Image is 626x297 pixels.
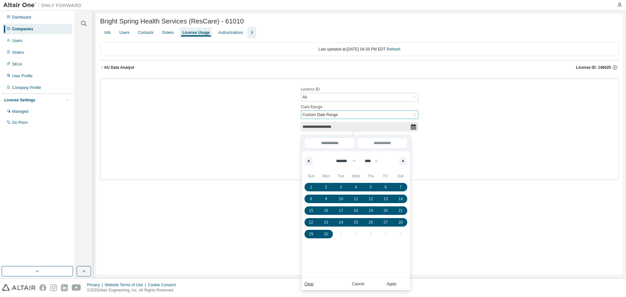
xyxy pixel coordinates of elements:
button: 6 [378,181,393,193]
label: Licence ID [301,87,418,92]
div: Last updated at: [DATE] 04:38 PM EDT [100,42,619,56]
span: 2 [325,181,327,193]
div: AU Data Analyst [104,65,134,70]
div: User Profile [12,73,33,79]
img: Altair One [3,2,85,8]
div: Privacy [87,282,105,288]
button: 21 [393,205,408,216]
span: 30 [324,228,328,240]
span: [DATE] [302,146,308,157]
button: 3 [334,181,349,193]
div: Company Profile [12,85,41,90]
button: 28 [393,216,408,228]
div: Companies [12,26,33,32]
button: 17 [334,205,349,216]
span: 23 [324,216,328,228]
span: 1 [310,181,312,193]
button: 26 [363,216,378,228]
button: 20 [378,205,393,216]
span: 20 [383,205,388,216]
button: 19 [363,205,378,216]
button: Apply [376,281,407,287]
div: Orders [162,30,174,35]
div: All [302,94,308,101]
button: 18 [349,205,364,216]
button: 1 [304,181,319,193]
div: Orders [12,50,24,55]
span: 9 [325,193,327,205]
span: 7 [399,181,402,193]
button: 5 [363,181,378,193]
img: altair_logo.svg [2,284,36,291]
span: Last Month [302,208,308,225]
img: linkedin.svg [61,284,68,291]
span: 17 [339,205,343,216]
button: 14 [393,193,408,205]
span: 3 [340,181,342,193]
div: Contacts [138,30,153,35]
button: AU Data AnalystLicense ID: 146025 [100,60,619,75]
span: Last Week [302,174,308,191]
button: 30 [319,228,334,240]
button: 2 [319,181,334,193]
button: 12 [363,193,378,205]
div: Users [119,30,129,35]
button: 8 [304,193,319,205]
div: Cookie Consent [148,282,179,288]
button: 25 [349,216,364,228]
button: 22 [304,216,319,228]
span: 14 [398,193,403,205]
span: 6 [385,181,387,193]
div: Info [104,30,111,35]
span: 29 [309,228,313,240]
button: 15 [304,205,319,216]
span: Fri [378,171,393,181]
button: 16 [319,205,334,216]
a: Clear [305,281,314,287]
img: instagram.svg [50,284,57,291]
span: 10 [339,193,343,205]
div: License Usage [182,30,210,35]
span: 18 [354,205,358,216]
span: 21 [398,205,403,216]
span: Sun [304,171,319,181]
span: Mon [319,171,334,181]
div: Users [12,38,22,43]
img: facebook.svg [39,284,46,291]
span: 27 [383,216,388,228]
div: On Prem [12,120,28,125]
button: Cancel [343,281,374,287]
button: 27 [378,216,393,228]
p: © 2025 Altair Engineering, Inc. All Rights Reserved. [87,288,180,293]
span: 28 [398,216,403,228]
div: Website Terms of Use [105,282,148,288]
div: Custom Date Range [301,111,418,119]
button: 13 [378,193,393,205]
label: Date Range [301,104,418,110]
span: Tue [334,171,349,181]
button: 9 [319,193,334,205]
button: 11 [349,193,364,205]
span: Bright Spring Health Services (ResCare) - 61010 [100,18,244,25]
span: 26 [368,216,373,228]
button: 23 [319,216,334,228]
span: 19 [368,205,373,216]
span: 11 [354,193,358,205]
span: 24 [339,216,343,228]
span: 12 [368,193,373,205]
span: 5 [370,181,372,193]
div: License Settings [4,97,35,103]
button: 4 [349,181,364,193]
span: This Week [302,157,308,174]
div: SKUs [12,62,22,67]
span: 13 [383,193,388,205]
span: 16 [324,205,328,216]
span: License ID: 146025 [576,65,611,70]
span: This Month [302,191,308,208]
div: Dashboard [12,15,31,20]
span: 22 [309,216,313,228]
span: Wed [349,171,364,181]
a: Refresh [387,47,400,52]
img: youtube.svg [72,284,81,291]
div: Authorizations [218,30,243,35]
